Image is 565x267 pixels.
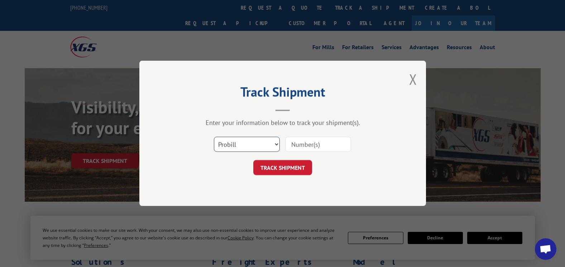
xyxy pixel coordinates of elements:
[535,238,556,260] div: Open chat
[253,160,312,175] button: TRACK SHIPMENT
[285,137,351,152] input: Number(s)
[175,87,390,100] h2: Track Shipment
[175,119,390,127] div: Enter your information below to track your shipment(s).
[409,70,417,89] button: Close modal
